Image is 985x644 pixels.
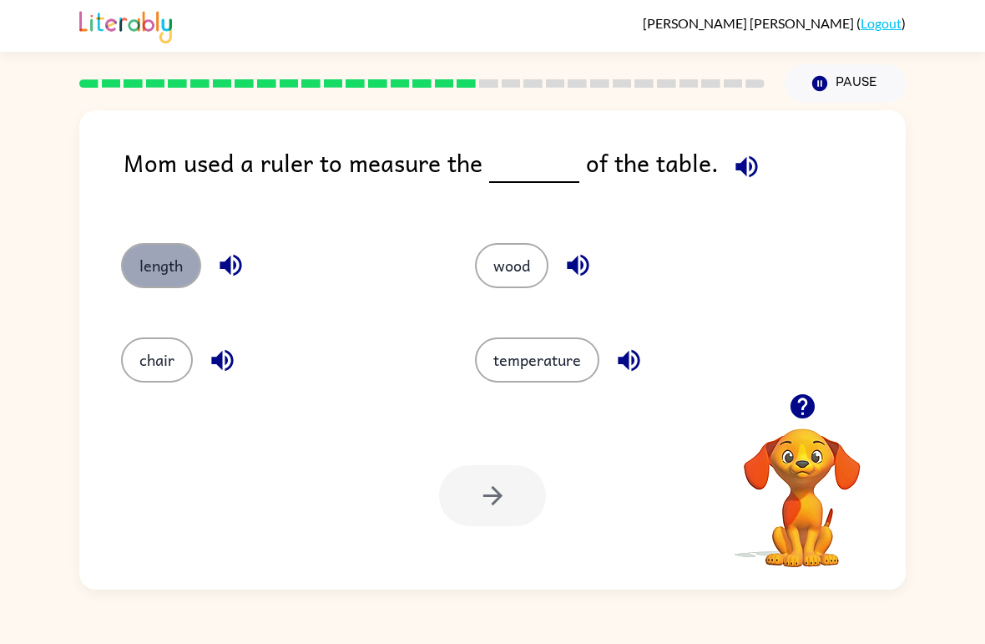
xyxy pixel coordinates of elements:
[785,64,906,103] button: Pause
[121,243,201,288] button: length
[475,243,548,288] button: wood
[79,7,172,43] img: Literably
[861,15,902,31] a: Logout
[121,337,193,383] button: chair
[475,337,599,383] button: temperature
[124,144,906,210] div: Mom used a ruler to measure the of the table.
[643,15,856,31] span: [PERSON_NAME] [PERSON_NAME]
[719,403,886,570] video: Your browser must support playing .mp4 files to use Literably. Please try using another browser.
[643,15,906,31] div: ( )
